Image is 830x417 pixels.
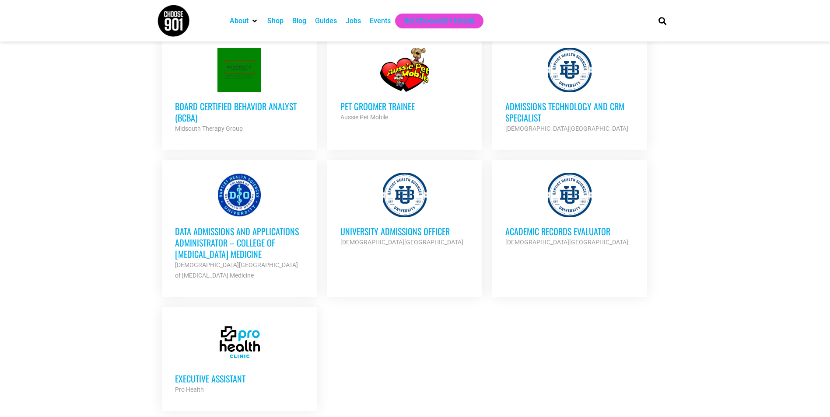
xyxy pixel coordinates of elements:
[292,16,306,26] a: Blog
[225,14,644,28] nav: Main nav
[175,261,298,279] strong: [DEMOGRAPHIC_DATA][GEOGRAPHIC_DATA] of [MEDICAL_DATA] Medicine
[175,125,243,132] strong: Midsouth Therapy Group
[340,239,463,246] strong: [DEMOGRAPHIC_DATA][GEOGRAPHIC_DATA]
[340,114,388,121] strong: Aussie Pet Mobile
[404,16,475,26] a: Get Choose901 Emails
[225,14,263,28] div: About
[340,101,469,112] h3: Pet Groomer Trainee
[162,307,317,408] a: Executive Assistant Pro Health
[327,160,482,261] a: University Admissions Officer [DEMOGRAPHIC_DATA][GEOGRAPHIC_DATA]
[505,226,634,237] h3: Academic Records Evaluator
[327,35,482,136] a: Pet Groomer Trainee Aussie Pet Mobile
[505,101,634,123] h3: Admissions Technology and CRM Specialist
[175,226,304,260] h3: Data Admissions and Applications Administrator – College of [MEDICAL_DATA] Medicine
[315,16,337,26] a: Guides
[346,16,361,26] a: Jobs
[175,386,204,393] strong: Pro Health
[655,14,669,28] div: Search
[162,35,317,147] a: Board Certified Behavior Analyst (BCBA) Midsouth Therapy Group
[175,373,304,384] h3: Executive Assistant
[175,101,304,123] h3: Board Certified Behavior Analyst (BCBA)
[505,239,628,246] strong: [DEMOGRAPHIC_DATA][GEOGRAPHIC_DATA]
[230,16,249,26] a: About
[505,125,628,132] strong: [DEMOGRAPHIC_DATA][GEOGRAPHIC_DATA]
[340,226,469,237] h3: University Admissions Officer
[267,16,284,26] a: Shop
[162,160,317,294] a: Data Admissions and Applications Administrator – College of [MEDICAL_DATA] Medicine [DEMOGRAPHIC_...
[370,16,391,26] a: Events
[492,35,647,147] a: Admissions Technology and CRM Specialist [DEMOGRAPHIC_DATA][GEOGRAPHIC_DATA]
[492,160,647,261] a: Academic Records Evaluator [DEMOGRAPHIC_DATA][GEOGRAPHIC_DATA]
